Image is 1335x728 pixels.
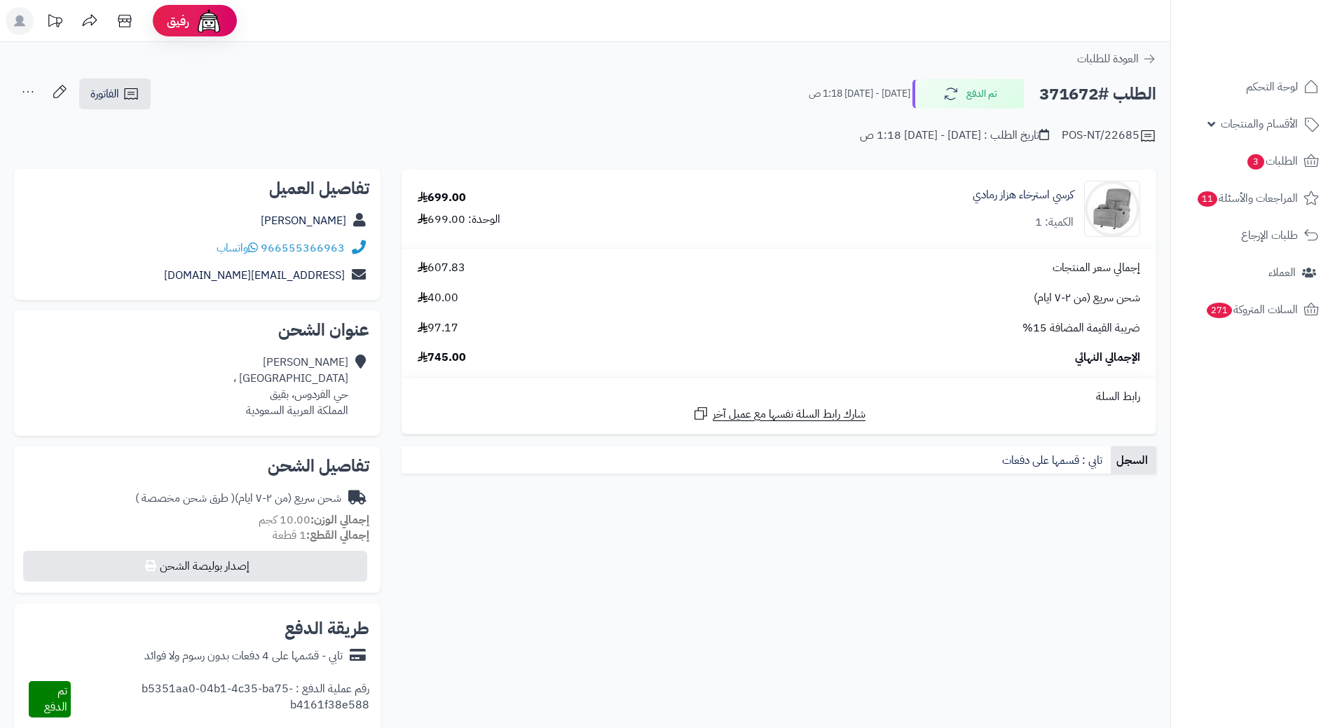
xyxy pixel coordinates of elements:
h2: عنوان الشحن [25,322,369,338]
span: 40.00 [418,290,458,306]
small: 10.00 كجم [259,511,369,528]
span: شحن سريع (من ٢-٧ ايام) [1034,290,1140,306]
a: شارك رابط السلة نفسها مع عميل آخر [692,405,865,423]
a: العملاء [1179,256,1327,289]
span: الطلبات [1246,151,1298,171]
a: 966555366963 [261,240,345,256]
div: 699.00 [418,190,466,206]
strong: إجمالي الوزن: [310,511,369,528]
span: 745.00 [418,350,466,366]
strong: إجمالي القطع: [306,527,369,544]
div: تابي - قسّمها على 4 دفعات بدون رسوم ولا فوائد [144,648,343,664]
span: العملاء [1268,263,1296,282]
span: 11 [1198,191,1217,207]
div: POS-NT/22685 [1062,128,1156,144]
h2: تفاصيل العميل [25,180,369,197]
h2: تفاصيل الشحن [25,458,369,474]
span: 97.17 [418,320,458,336]
a: [PERSON_NAME] [261,212,346,229]
a: المراجعات والأسئلة11 [1179,181,1327,215]
a: [EMAIL_ADDRESS][DOMAIN_NAME] [164,267,345,284]
span: الفاتورة [90,85,119,102]
a: الطلبات3 [1179,144,1327,178]
a: كرسي استرخاء هزاز رمادي [973,187,1074,203]
span: 271 [1207,303,1232,318]
div: شحن سريع (من ٢-٧ ايام) [135,490,341,507]
span: ( طرق شحن مخصصة ) [135,490,235,507]
a: تحديثات المنصة [37,7,72,39]
span: العودة للطلبات [1077,50,1139,67]
img: 1737964655-110102050046-90x90.jpg [1085,181,1139,237]
span: طلبات الإرجاع [1241,226,1298,245]
a: السلات المتروكة271 [1179,293,1327,327]
div: تاريخ الطلب : [DATE] - [DATE] 1:18 ص [860,128,1049,144]
div: رابط السلة [407,389,1151,405]
span: الإجمالي النهائي [1075,350,1140,366]
span: المراجعات والأسئلة [1196,188,1298,208]
div: [PERSON_NAME] [GEOGRAPHIC_DATA] ، حي الفردوس، بقيق المملكة العربية السعودية [233,355,348,418]
button: إصدار بوليصة الشحن [23,551,367,582]
a: تابي : قسمها على دفعات [997,446,1111,474]
span: الأقسام والمنتجات [1221,114,1298,134]
img: ai-face.png [195,7,223,35]
img: logo-2.png [1240,39,1322,69]
span: السلات المتروكة [1205,300,1298,320]
span: رفيق [167,13,189,29]
a: طلبات الإرجاع [1179,219,1327,252]
span: شارك رابط السلة نفسها مع عميل آخر [713,406,865,423]
span: تم الدفع [44,682,67,715]
small: [DATE] - [DATE] 1:18 ص [809,87,910,101]
h2: الطلب #371672 [1039,80,1156,109]
span: 3 [1247,154,1264,170]
div: رقم عملية الدفع : b5351aa0-04b1-4c35-ba75-b4161f38e588 [71,681,370,717]
span: 607.83 [418,260,465,276]
div: الوحدة: 699.00 [418,212,500,228]
button: تم الدفع [912,79,1025,109]
a: السجل [1111,446,1156,474]
a: لوحة التحكم [1179,70,1327,104]
span: ضريبة القيمة المضافة 15% [1022,320,1140,336]
a: الفاتورة [79,78,151,109]
h2: طريقة الدفع [285,620,369,637]
small: 1 قطعة [273,527,369,544]
a: واتساب [217,240,258,256]
a: العودة للطلبات [1077,50,1156,67]
span: لوحة التحكم [1246,77,1298,97]
div: الكمية: 1 [1035,214,1074,231]
span: إجمالي سعر المنتجات [1053,260,1140,276]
